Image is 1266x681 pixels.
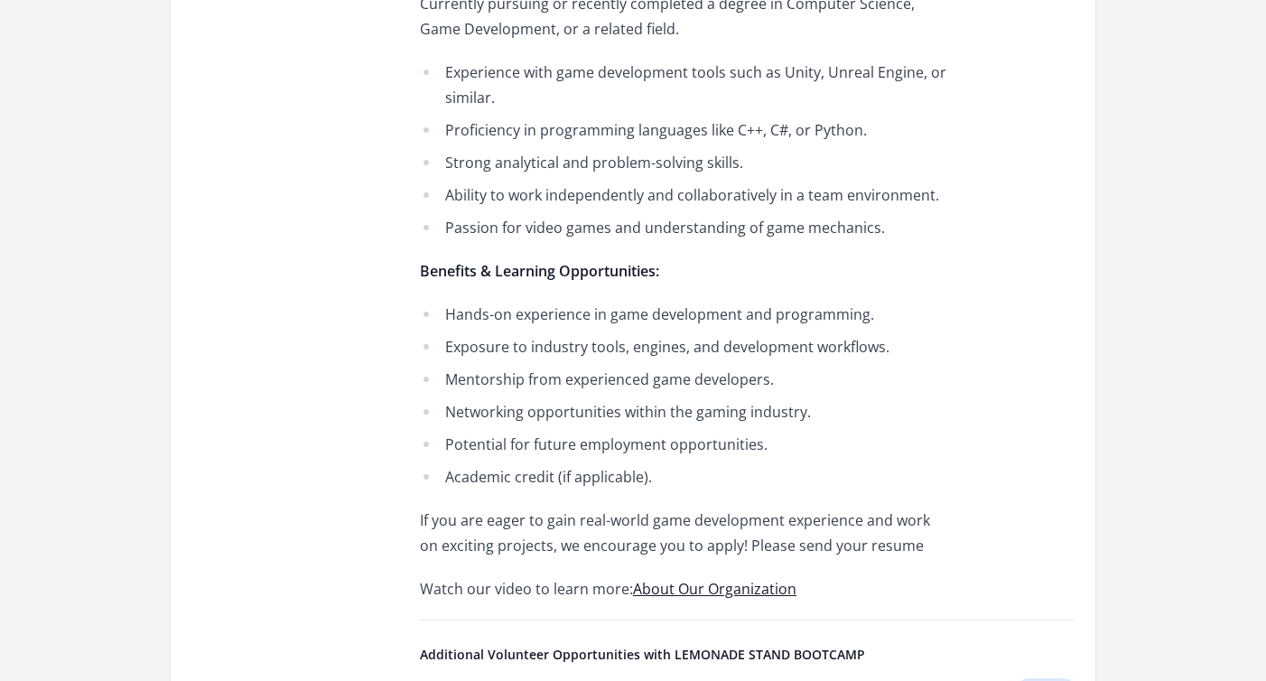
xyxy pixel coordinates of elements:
[420,117,948,143] li: Proficiency in programming languages like C++, C#, or Python.
[633,579,796,599] a: About Our Organization
[420,215,948,240] li: Passion for video games and understanding of game mechanics.
[420,182,948,208] li: Ability to work independently and collaboratively in a team environment.
[420,60,948,110] li: Experience with game development tools such as Unity, Unreal Engine, or similar.
[420,576,948,602] p: Watch our video to learn more:
[420,399,948,424] li: Networking opportunities within the gaming industry.
[420,367,948,392] li: Mentorship from experienced game developers.
[420,432,948,457] li: Potential for future employment opportunities.
[420,508,948,558] p: If you are eager to gain real-world game development experience and work on exciting projects, we...
[420,334,948,359] li: Exposure to industry tools, engines, and development workflows.
[420,302,948,327] li: Hands-on experience in game development and programming.
[420,464,948,490] li: Academic credit (if applicable).
[420,261,659,281] strong: Benefits & Learning Opportunities:
[420,150,948,175] li: Strong analytical and problem-solving skills.
[420,646,1074,664] h4: Additional Volunteer Opportunities with LEMONADE STAND BOOTCAMP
